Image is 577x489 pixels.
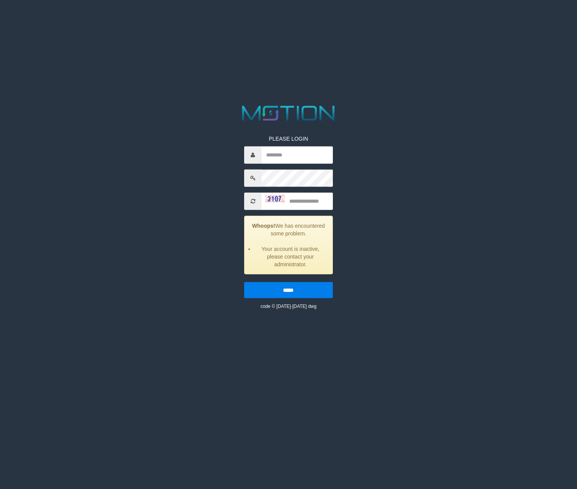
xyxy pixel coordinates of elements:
img: MOTION_logo.png [238,103,339,123]
div: We has encountered some problem. [244,215,332,274]
small: code © [DATE]-[DATE] dwg [260,303,316,309]
li: Your account is inactive, please contact your administrator. [254,245,326,268]
img: captcha [265,195,285,203]
strong: Whoops! [252,222,275,229]
p: PLEASE LOGIN [244,134,332,142]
